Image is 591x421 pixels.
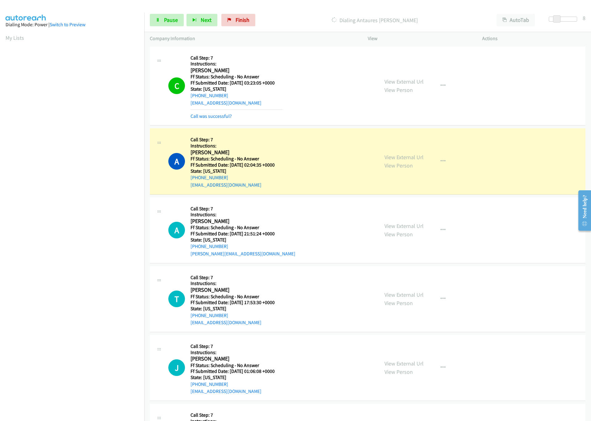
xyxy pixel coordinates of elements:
[191,225,295,231] h5: Ff Status: Scheduling - No Answer
[168,77,185,94] h1: C
[191,231,295,237] h5: Ff Submitted Date: [DATE] 21:51:24 +0000
[191,168,282,174] h5: State: [US_STATE]
[384,78,424,85] a: View External Url
[168,291,185,307] div: The call is yet to be attempted
[191,206,295,212] h5: Call Step: 7
[6,47,144,341] iframe: Dialpad
[187,14,217,26] button: Next
[168,153,185,170] h1: A
[221,14,255,26] a: Finish
[191,156,282,162] h5: Ff Status: Scheduling - No Answer
[191,374,282,381] h5: State: [US_STATE]
[368,35,471,42] p: View
[6,34,24,41] a: My Lists
[191,343,282,349] h5: Call Step: 7
[191,61,282,67] h5: Instructions:
[150,35,357,42] p: Company Information
[264,16,486,24] p: Dialing Antaures [PERSON_NAME]
[191,80,282,86] h5: Ff Submitted Date: [DATE] 03:23:05 +0000
[191,175,228,180] a: [PHONE_NUMBER]
[384,368,413,375] a: View Person
[191,100,261,106] a: [EMAIL_ADDRESS][DOMAIN_NAME]
[191,149,282,156] h2: [PERSON_NAME]
[384,299,413,307] a: View Person
[482,35,585,42] p: Actions
[191,113,232,119] a: Call was successful?
[191,86,282,92] h5: State: [US_STATE]
[191,55,282,61] h5: Call Step: 7
[168,222,185,238] h1: A
[191,212,295,218] h5: Instructions:
[191,306,282,312] h5: State: [US_STATE]
[191,362,282,369] h5: Ff Status: Scheduling - No Answer
[164,16,178,23] span: Pause
[191,93,228,98] a: [PHONE_NUMBER]
[6,21,139,28] div: Dialing Mode: Power |
[50,22,85,27] a: Switch to Preview
[191,312,228,318] a: [PHONE_NUMBER]
[191,280,282,287] h5: Instructions:
[191,388,261,394] a: [EMAIL_ADDRESS][DOMAIN_NAME]
[573,186,591,235] iframe: Resource Center
[236,16,249,23] span: Finish
[191,355,282,362] h2: [PERSON_NAME]
[168,359,185,376] h1: J
[191,74,282,80] h5: Ff Status: Scheduling - No Answer
[191,294,282,300] h5: Ff Status: Scheduling - No Answer
[384,231,413,238] a: View Person
[168,291,185,307] h1: T
[191,299,282,306] h5: Ff Submitted Date: [DATE] 17:53:30 +0000
[191,320,261,325] a: [EMAIL_ADDRESS][DOMAIN_NAME]
[191,182,261,188] a: [EMAIL_ADDRESS][DOMAIN_NAME]
[168,359,185,376] div: The call is yet to be attempted
[583,14,585,22] div: 8
[150,14,184,26] a: Pause
[191,274,282,281] h5: Call Step: 7
[384,162,413,169] a: View Person
[191,137,282,143] h5: Call Step: 7
[384,154,424,161] a: View External Url
[191,162,282,168] h5: Ff Submitted Date: [DATE] 02:04:35 +0000
[191,251,295,257] a: [PERSON_NAME][EMAIL_ADDRESS][DOMAIN_NAME]
[191,349,282,356] h5: Instructions:
[384,86,413,93] a: View Person
[191,412,282,418] h5: Call Step: 7
[384,291,424,298] a: View External Url
[191,67,282,74] h2: [PERSON_NAME]
[191,287,282,294] h2: [PERSON_NAME]
[191,218,282,225] h2: [PERSON_NAME]
[191,243,228,249] a: [PHONE_NUMBER]
[497,14,535,26] button: AutoTab
[384,360,424,367] a: View External Url
[191,143,282,149] h5: Instructions:
[201,16,211,23] span: Next
[191,381,228,387] a: [PHONE_NUMBER]
[191,368,282,374] h5: Ff Submitted Date: [DATE] 01:06:08 +0000
[191,237,295,243] h5: State: [US_STATE]
[384,222,424,229] a: View External Url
